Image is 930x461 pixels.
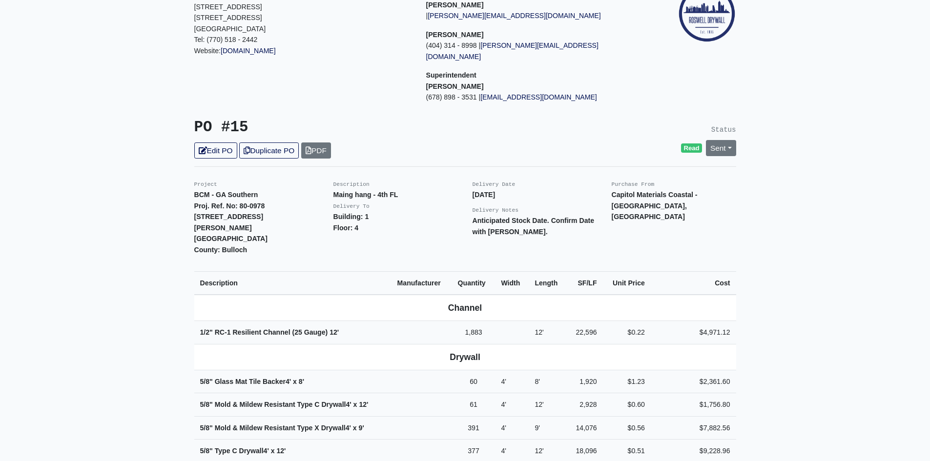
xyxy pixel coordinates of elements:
p: (678) 898 - 3531 | [426,92,643,103]
small: Description [333,181,370,187]
span: Read [681,143,702,153]
td: 61 [452,393,496,417]
span: 9' [359,424,364,432]
strong: County: Bulloch [194,246,248,254]
td: 14,076 [567,416,602,440]
strong: Building: 1 [333,213,369,220]
a: [EMAIL_ADDRESS][DOMAIN_NAME] [480,93,597,101]
p: (404) 314 - 8998 | [426,40,643,62]
td: 391 [452,416,496,440]
span: 4' [501,378,506,385]
strong: Anticipated Stock Date. Confirm Date with [PERSON_NAME]. [473,217,595,236]
th: Cost [651,271,736,295]
span: 12' [359,401,368,408]
td: 2,928 [567,393,602,417]
span: 4' [264,447,269,455]
span: 8' [535,378,540,385]
th: Length [529,271,567,295]
a: Edit PO [194,142,237,159]
b: Drywall [450,352,480,362]
span: 12' [535,401,543,408]
span: 12' [330,328,339,336]
strong: 5/8" Type C Drywall [200,447,286,455]
th: Manufacturer [392,271,452,295]
h3: PO #15 [194,119,458,137]
small: Delivery Notes [473,207,519,213]
small: Project [194,181,217,187]
small: Status [711,126,736,134]
strong: Proj. Ref. No: 80-0978 [194,202,265,210]
span: 9' [535,424,540,432]
td: $2,361.60 [651,370,736,393]
td: $0.60 [603,393,651,417]
strong: [STREET_ADDRESS][PERSON_NAME] [194,213,264,232]
strong: [PERSON_NAME] [426,31,484,39]
small: Purchase From [612,181,655,187]
p: [STREET_ADDRESS] [194,12,412,23]
span: 4' [346,401,351,408]
td: $1,756.80 [651,393,736,417]
td: 60 [452,370,496,393]
span: x [293,378,297,385]
span: 4' [501,401,506,408]
span: 4' [501,424,506,432]
a: Duplicate PO [239,142,299,159]
strong: [DATE] [473,191,496,199]
strong: [GEOGRAPHIC_DATA] [194,235,268,242]
small: Delivery Date [473,181,516,187]
span: x [271,447,275,455]
p: | [426,10,643,21]
td: $7,882.56 [651,416,736,440]
th: Quantity [452,271,496,295]
strong: 1/2" RC-1 Resilient Channel (25 Gauge) [200,328,339,336]
strong: Floor: 4 [333,224,359,232]
strong: BCM - GA Southern [194,191,258,199]
strong: Maing hang - 4th FL [333,191,398,199]
th: Description [194,271,392,295]
p: Capitol Materials Coastal - [GEOGRAPHIC_DATA], [GEOGRAPHIC_DATA] [612,189,736,222]
span: Superintendent [426,71,476,79]
strong: 5/8" Mold & Mildew Resistant Type X Drywall [200,424,364,432]
b: Channel [448,303,482,313]
span: x [353,424,357,432]
a: PDF [301,142,331,159]
strong: [PERSON_NAME] [426,1,484,9]
p: [STREET_ADDRESS] [194,1,412,13]
td: 1,920 [567,370,602,393]
td: 22,596 [567,321,602,344]
td: $0.22 [603,321,651,344]
small: Delivery To [333,203,370,209]
td: 1,883 [452,321,496,344]
a: [PERSON_NAME][EMAIL_ADDRESS][DOMAIN_NAME] [426,41,599,60]
th: Width [495,271,529,295]
p: Tel: (770) 518 - 2442 [194,34,412,45]
strong: 5/8" Glass Mat Tile Backer [200,378,305,385]
span: 12' [535,328,543,336]
span: 8' [299,378,304,385]
span: 4' [286,378,291,385]
span: x [353,401,357,408]
strong: 5/8" Mold & Mildew Resistant Type C Drywall [200,401,369,408]
span: 4' [346,424,351,432]
th: SF/LF [567,271,602,295]
a: Sent [706,140,736,156]
span: 12' [276,447,286,455]
th: Unit Price [603,271,651,295]
td: $1.23 [603,370,651,393]
td: $0.56 [603,416,651,440]
td: $4,971.12 [651,321,736,344]
span: 4' [501,447,506,455]
strong: [PERSON_NAME] [426,82,484,90]
a: [PERSON_NAME][EMAIL_ADDRESS][DOMAIN_NAME] [428,12,600,20]
p: [GEOGRAPHIC_DATA] [194,23,412,35]
a: [DOMAIN_NAME] [221,47,276,55]
span: 12' [535,447,543,455]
